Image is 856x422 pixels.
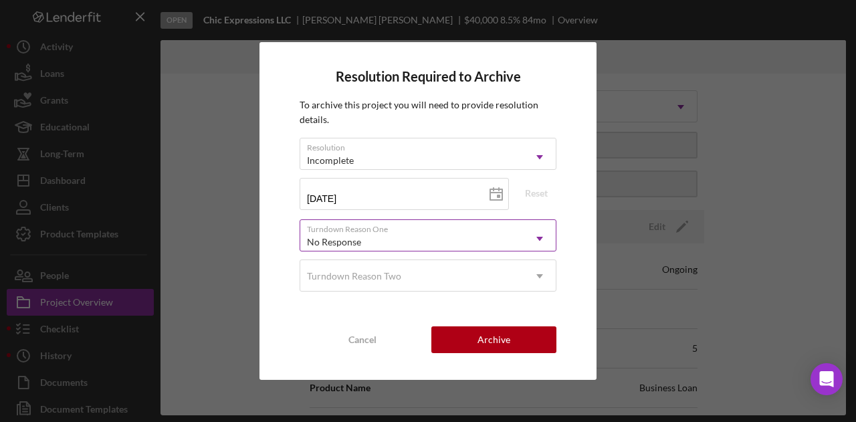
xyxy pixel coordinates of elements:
div: Turndown Reason Two [307,271,401,282]
button: Archive [431,326,556,353]
div: Reset [525,183,548,203]
button: Cancel [300,326,425,353]
div: Cancel [348,326,377,353]
p: To archive this project you will need to provide resolution details. [300,98,556,128]
h4: Resolution Required to Archive [300,69,556,84]
div: Incomplete [307,155,354,166]
div: Open Intercom Messenger [811,363,843,395]
div: No Response [307,237,361,247]
button: Reset [516,183,556,203]
div: Archive [477,326,510,353]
